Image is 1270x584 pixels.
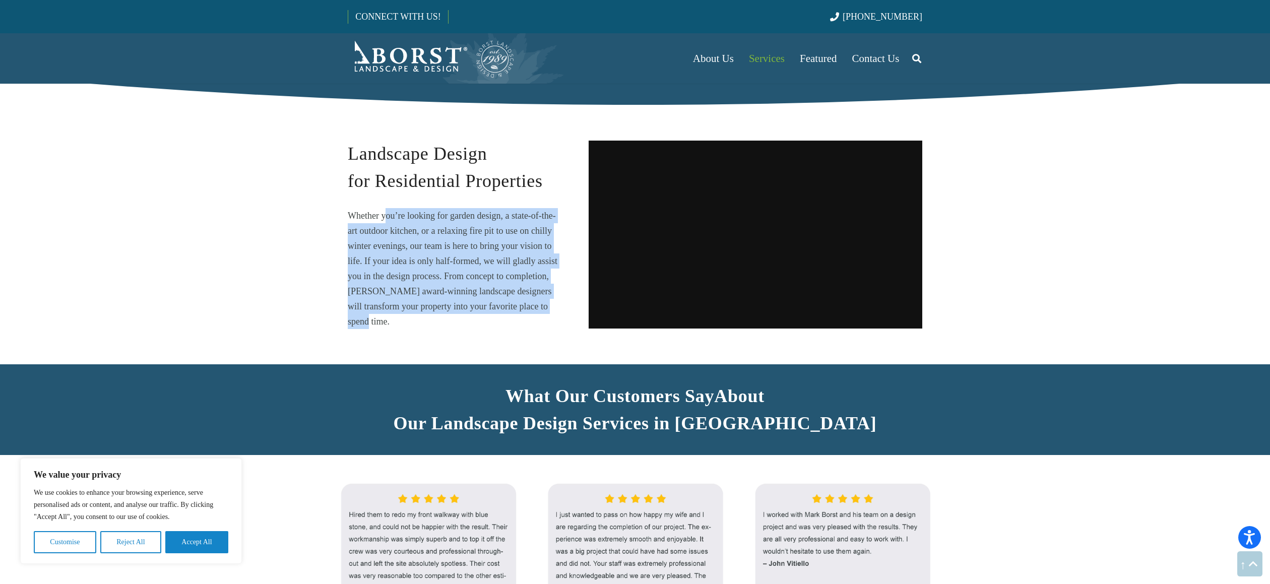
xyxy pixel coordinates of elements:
strong: What Our Customers Say [505,386,714,406]
a: Featured [792,33,844,84]
p: We value your privacy [34,469,228,481]
button: Customise [34,531,96,553]
span: [PHONE_NUMBER] [843,12,922,22]
a: Search [907,46,927,71]
button: Reject All [100,531,161,553]
a: Services [741,33,792,84]
span: Contact Us [852,52,900,64]
p: Whether you’re looking for garden design, a state-of-the-art outdoor kitchen, or a relaxing fire ... [348,208,561,329]
span: About Us [693,52,734,64]
button: Accept All [165,531,228,553]
a: Borst-Logo [348,38,515,79]
a: Back to top [1237,551,1262,576]
a: About Us [685,33,741,84]
span: Featured [800,52,837,64]
a: [PHONE_NUMBER] [830,12,922,22]
p: We use cookies to enhance your browsing experience, serve personalised ads or content, and analys... [34,487,228,523]
span: Services [749,52,785,64]
h2: Landscape Design for Residential Properties [348,140,561,194]
div: We value your privacy [20,458,242,564]
a: CONNECT WITH US! [348,5,448,29]
a: Contact Us [845,33,907,84]
iframe: Vimeo video player [589,141,922,329]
